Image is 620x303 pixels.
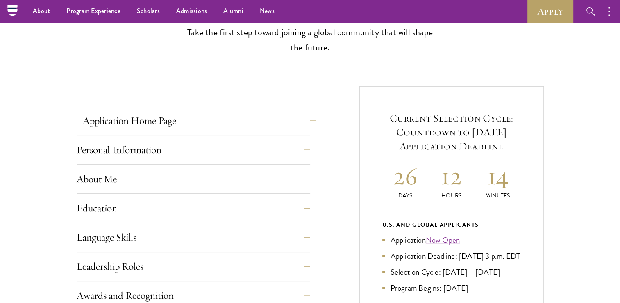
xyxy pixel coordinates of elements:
button: Education [77,198,310,218]
p: Take the first step toward joining a global community that will shape the future. [183,25,437,55]
h5: Current Selection Cycle: Countdown to [DATE] Application Deadline [382,111,521,153]
button: Personal Information [77,140,310,160]
p: Minutes [475,191,521,200]
button: Language Skills [77,227,310,247]
li: Application Deadline: [DATE] 3 p.m. EDT [382,250,521,262]
h2: 12 [428,161,475,191]
p: Hours [428,191,475,200]
button: Application Home Page [83,111,316,131]
li: Application [382,234,521,246]
a: Now Open [426,234,460,246]
p: Days [382,191,429,200]
li: Program Begins: [DATE] [382,282,521,294]
h2: 26 [382,161,429,191]
div: U.S. and Global Applicants [382,220,521,230]
button: About Me [77,169,310,189]
li: Selection Cycle: [DATE] – [DATE] [382,266,521,278]
button: Leadership Roles [77,257,310,276]
h2: 14 [475,161,521,191]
